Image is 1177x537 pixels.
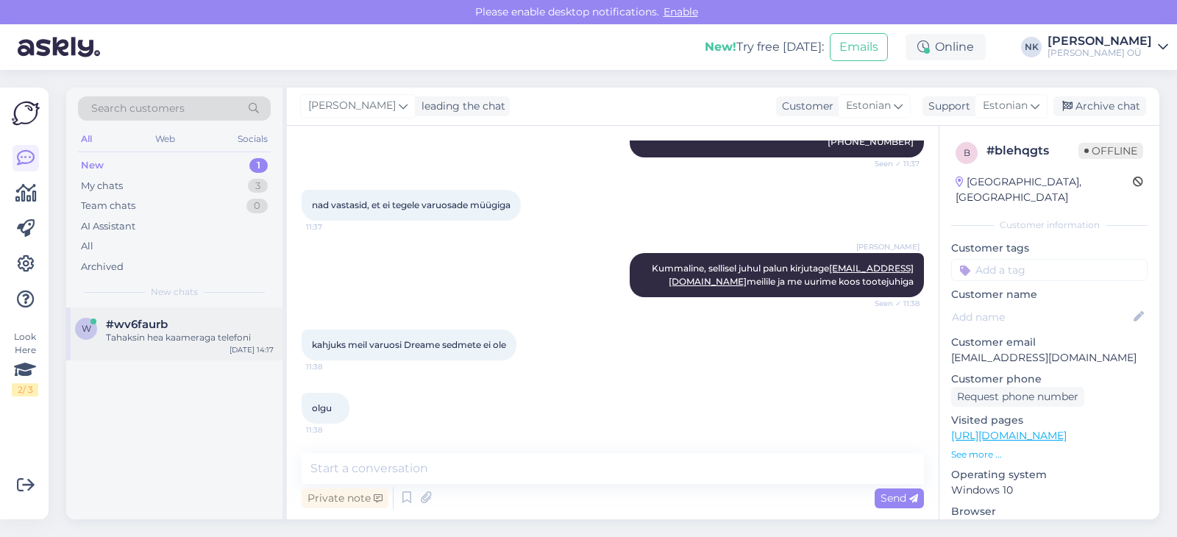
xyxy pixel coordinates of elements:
span: Seen ✓ 11:38 [864,298,920,309]
div: 3 [248,179,268,193]
div: Online [906,34,986,60]
span: Offline [1078,143,1143,159]
span: [PERSON_NAME] [856,241,920,252]
input: Add name [952,309,1131,325]
div: Customer [776,99,833,114]
span: w [82,323,91,334]
span: [PERSON_NAME] [308,98,396,114]
div: Private note [302,488,388,508]
span: New chats [151,285,198,299]
span: olgu [312,402,332,413]
div: Archive chat [1053,96,1146,116]
div: Tahaksin hea kaameraga telefoni [106,331,274,344]
input: Add a tag [951,259,1148,281]
span: Enable [659,5,703,18]
p: Customer name [951,287,1148,302]
span: b [964,147,970,158]
div: Team chats [81,199,135,213]
div: My chats [81,179,123,193]
span: Search customers [91,101,185,116]
span: Estonian [983,98,1028,114]
span: Send [881,491,918,505]
a: [URL][DOMAIN_NAME] [951,429,1067,442]
div: Customer information [951,218,1148,232]
div: Web [152,129,178,149]
p: Visited pages [951,413,1148,428]
div: All [78,129,95,149]
div: leading the chat [416,99,505,114]
div: All [81,239,93,254]
span: Estonian [846,98,891,114]
img: Askly Logo [12,99,40,127]
div: NK [1021,37,1042,57]
span: Seen ✓ 11:37 [864,158,920,169]
div: Request phone number [951,387,1084,407]
div: 1 [249,158,268,173]
p: See more ... [951,448,1148,461]
div: Socials [235,129,271,149]
span: 11:38 [306,361,361,372]
div: Look Here [12,330,38,396]
p: [EMAIL_ADDRESS][DOMAIN_NAME] [951,350,1148,366]
p: Customer phone [951,371,1148,387]
span: 11:37 [306,221,361,232]
a: [PERSON_NAME][PERSON_NAME] OÜ [1048,35,1168,59]
span: nad vastasid, et ei tegele varuosade müügiga [312,199,511,210]
p: Operating system [951,467,1148,483]
div: Archived [81,260,124,274]
p: Customer email [951,335,1148,350]
div: Try free [DATE]: [705,38,824,56]
div: 0 [246,199,268,213]
b: New! [705,40,736,54]
span: kahjuks meil varuosi Dreame sedmete ei ole [312,339,506,350]
span: Kummaline, sellisel juhul palun kirjutage meilile ja me uurime koos tootejuhiga [652,263,914,287]
div: # blehqgts [986,142,1078,160]
div: [GEOGRAPHIC_DATA], [GEOGRAPHIC_DATA] [956,174,1133,205]
p: Windows 10 [951,483,1148,498]
span: 11:38 [306,424,361,435]
div: AI Assistant [81,219,135,234]
div: 2 / 3 [12,383,38,396]
span: #wv6faurb [106,318,168,331]
div: [DATE] 14:17 [230,344,274,355]
button: Emails [830,33,888,61]
div: New [81,158,104,173]
div: Support [922,99,970,114]
div: [PERSON_NAME] OÜ [1048,47,1152,59]
p: Browser [951,504,1148,519]
p: Customer tags [951,241,1148,256]
div: [PERSON_NAME] [1048,35,1152,47]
